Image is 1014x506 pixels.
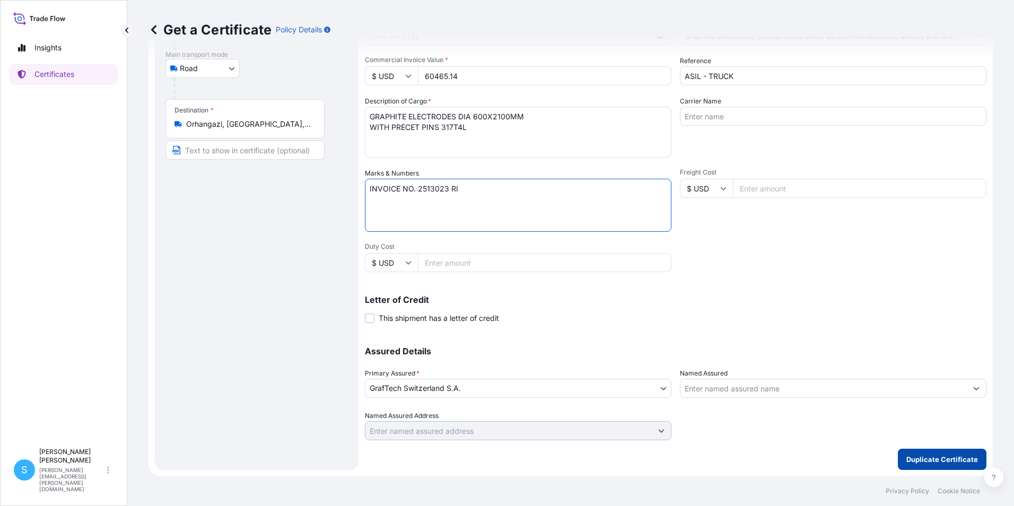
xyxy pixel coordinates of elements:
[938,487,980,495] a: Cookie Notice
[165,59,240,78] button: Select transport
[365,368,419,379] span: Primary Assured
[365,347,986,355] p: Assured Details
[148,21,272,38] p: Get a Certificate
[418,253,671,272] input: Enter amount
[886,487,929,495] a: Privacy Policy
[418,66,671,85] input: Enter amount
[680,107,986,126] input: Enter name
[365,107,671,158] textarea: GRAPHITE ELECTRODES DIA 600X2100MM WITH PRECET PINS 317T4L
[365,421,652,440] input: Named Assured Address
[370,383,461,394] span: GrafTech Switzerland S.A.
[680,56,711,66] label: Reference
[39,467,105,492] p: [PERSON_NAME][EMAIL_ADDRESS][PERSON_NAME][DOMAIN_NAME]
[365,411,439,421] label: Named Assured Address
[365,242,671,251] span: Duty Cost
[680,66,986,85] input: Enter booking reference
[652,421,671,440] button: Show suggestions
[680,168,986,177] span: Freight Cost
[365,168,419,179] label: Marks & Numbers
[365,379,671,398] button: GrafTech Switzerland S.A.
[165,141,325,160] input: Text to appear on certificate
[365,96,431,107] label: Description of Cargo
[680,379,967,398] input: Assured Name
[39,448,105,465] p: [PERSON_NAME] [PERSON_NAME]
[365,179,671,232] textarea: INVOICE NO. 2513015 RI
[898,449,986,470] button: Duplicate Certificate
[733,179,986,198] input: Enter amount
[186,119,311,129] input: Destination
[21,465,28,475] span: S
[34,42,62,53] p: Insights
[276,24,322,35] p: Policy Details
[365,56,671,64] span: Commercial Invoice Value
[9,37,118,58] a: Insights
[180,63,198,74] span: Road
[680,96,721,107] label: Carrier Name
[379,313,499,324] span: This shipment has a letter of credit
[174,106,214,115] div: Destination
[365,295,986,304] p: Letter of Credit
[906,454,978,465] p: Duplicate Certificate
[9,64,118,85] a: Certificates
[967,379,986,398] button: Show suggestions
[34,69,74,80] p: Certificates
[680,368,728,379] label: Named Assured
